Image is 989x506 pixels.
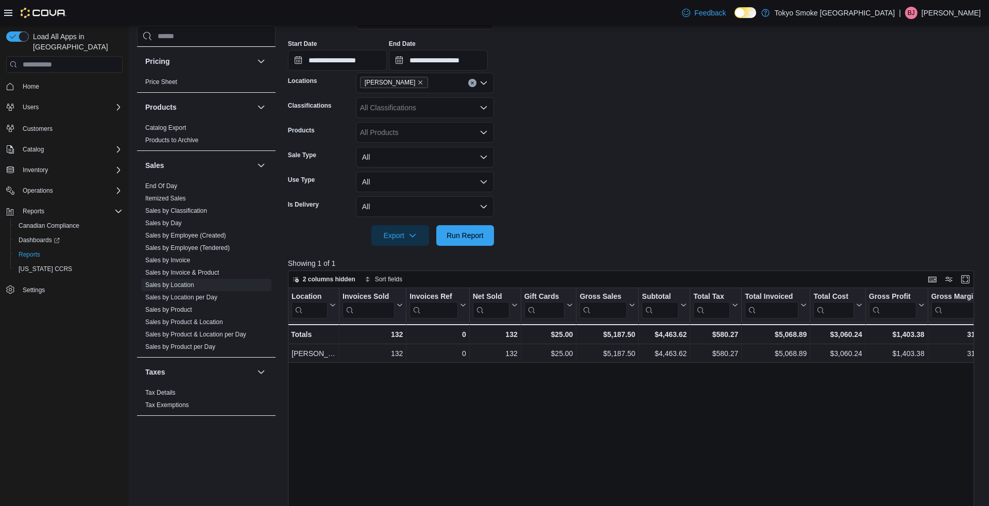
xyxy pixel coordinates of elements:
[19,236,60,244] span: Dashboards
[813,292,862,318] button: Total Cost
[480,128,488,137] button: Open list of options
[145,136,198,144] span: Products to Archive
[642,328,687,341] div: $4,463.62
[524,347,573,360] div: $25.00
[23,125,53,133] span: Customers
[343,292,403,318] button: Invoices Sold
[375,275,402,283] span: Sort fields
[472,292,509,318] div: Net Sold
[14,248,44,261] a: Reports
[579,347,635,360] div: $5,187.50
[288,151,316,159] label: Sale Type
[931,292,983,318] div: Gross Margin
[869,292,916,318] div: Gross Profit
[899,7,901,19] p: |
[255,55,267,68] button: Pricing
[145,207,207,214] a: Sales by Classification
[19,283,123,296] span: Settings
[19,164,52,176] button: Inventory
[693,292,730,318] div: Total Tax
[905,7,917,19] div: Bhavik Jogee
[10,262,127,276] button: [US_STATE] CCRS
[417,79,423,86] button: Remove Milton from selection in this group
[436,225,494,246] button: Run Report
[356,172,494,192] button: All
[19,222,79,230] span: Canadian Compliance
[145,389,176,396] a: Tax Details
[869,328,925,341] div: $1,403.38
[745,292,798,302] div: Total Invoiced
[745,347,807,360] div: $5,068.89
[361,273,406,285] button: Sort fields
[145,318,223,326] span: Sales by Product & Location
[23,82,39,91] span: Home
[343,328,403,341] div: 132
[292,292,336,318] button: Location
[472,328,517,341] div: 132
[19,205,123,217] span: Reports
[145,401,189,409] span: Tax Exemptions
[14,263,76,275] a: [US_STATE] CCRS
[343,292,395,302] div: Invoices Sold
[145,102,177,112] h3: Products
[389,40,416,48] label: End Date
[145,331,246,338] a: Sales by Product & Location per Day
[145,207,207,215] span: Sales by Classification
[19,80,43,93] a: Home
[745,292,798,318] div: Total Invoiced
[19,164,123,176] span: Inventory
[145,182,177,190] a: End Of Day
[145,294,217,301] a: Sales by Location per Day
[23,286,45,294] span: Settings
[579,292,627,318] div: Gross Sales
[19,143,48,156] button: Catalog
[288,176,315,184] label: Use Type
[693,292,738,318] button: Total Tax
[145,232,226,239] a: Sales by Employee (Created)
[145,306,192,313] a: Sales by Product
[145,293,217,301] span: Sales by Location per Day
[19,101,43,113] button: Users
[14,220,83,232] a: Canadian Compliance
[303,275,355,283] span: 2 columns hidden
[255,366,267,378] button: Taxes
[19,122,123,134] span: Customers
[19,184,123,197] span: Operations
[468,79,476,87] button: Clear input
[931,292,983,302] div: Gross Margin
[371,225,429,246] button: Export
[2,204,127,218] button: Reports
[288,102,332,110] label: Classifications
[693,328,738,341] div: $580.27
[389,50,488,71] input: Press the down key to open a popover containing a calendar.
[343,347,403,360] div: 132
[813,292,854,302] div: Total Cost
[145,257,190,264] a: Sales by Invoice
[19,265,72,273] span: [US_STATE] CCRS
[145,78,177,86] a: Price Sheet
[943,273,955,285] button: Display options
[869,292,925,318] button: Gross Profit
[14,248,123,261] span: Reports
[813,328,862,341] div: $3,060.24
[23,145,44,154] span: Catalog
[410,292,457,318] div: Invoices Ref
[19,80,123,93] span: Home
[473,347,518,360] div: 132
[693,347,738,360] div: $580.27
[145,56,169,66] h3: Pricing
[813,347,862,360] div: $3,060.24
[19,143,123,156] span: Catalog
[813,292,854,318] div: Total Cost
[29,31,123,52] span: Load All Apps in [GEOGRAPHIC_DATA]
[480,104,488,112] button: Open list of options
[292,347,336,360] div: [PERSON_NAME]
[579,328,635,341] div: $5,187.50
[145,244,230,252] span: Sales by Employee (Tendered)
[642,292,678,318] div: Subtotal
[145,124,186,131] a: Catalog Export
[145,343,215,350] a: Sales by Product per Day
[292,292,328,318] div: Location
[642,292,678,302] div: Subtotal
